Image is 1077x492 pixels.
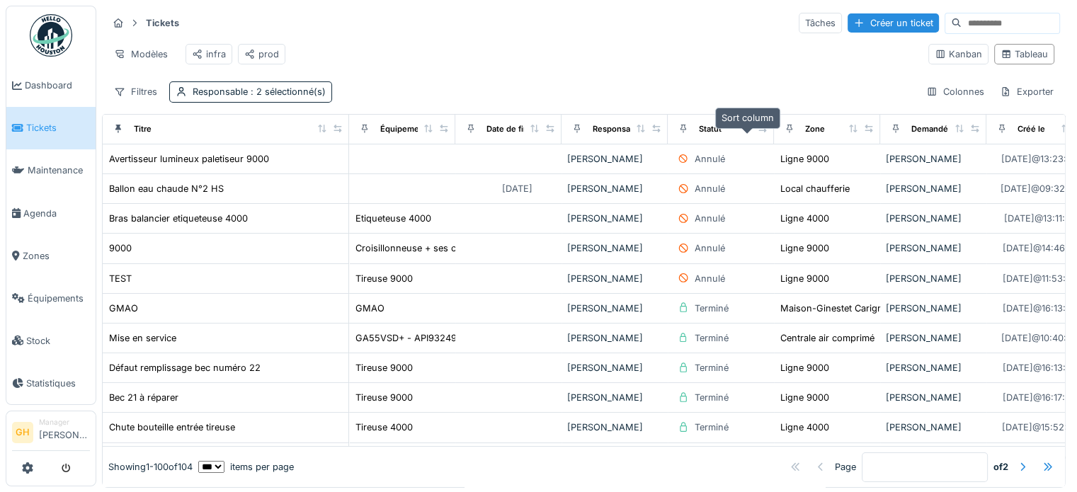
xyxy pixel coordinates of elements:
div: Croisillonneuse + ses convoyeurs 9000 [355,241,528,255]
div: Annulé [695,212,725,225]
div: Colonnes [920,81,991,102]
div: [PERSON_NAME] [886,421,981,434]
div: Terminé [695,331,729,345]
div: Exporter [993,81,1060,102]
div: Page [835,460,856,474]
div: Manager [39,417,90,428]
div: Équipement [380,123,427,135]
div: [PERSON_NAME] [886,302,981,315]
div: GA55VSD+ - API932498 [355,331,462,345]
a: Tickets [6,107,96,149]
div: infra [192,47,226,61]
div: [DATE] @ 11:53:32 [1003,272,1077,285]
div: [PERSON_NAME] [567,182,662,195]
div: Ligne 9000 [780,152,829,166]
div: [PERSON_NAME] [567,152,662,166]
div: GMAO [109,302,138,315]
a: Maintenance [6,149,96,192]
div: [PERSON_NAME] [567,331,662,345]
span: Agenda [23,207,90,220]
div: [PERSON_NAME] [886,331,981,345]
div: Annulé [695,272,725,285]
div: [DATE] @ 16:13:07 [1003,361,1076,374]
div: Avertisseur lumineux paletiseur 9000 [109,152,269,166]
div: [PERSON_NAME] [567,212,662,225]
div: Ligne 9000 [780,391,829,404]
li: GH [12,422,33,443]
div: [PERSON_NAME] [567,361,662,374]
div: Sort column [715,108,780,128]
div: Ligne 9000 [780,361,829,374]
div: Date de fin prévue [486,123,558,135]
div: Statut [699,123,722,135]
div: Centrale air comprimé [780,331,874,345]
div: Etiqueteuse 4000 [355,212,431,225]
div: Ballon eau chaude N°2 HS [109,182,224,195]
div: Local chaufferie [780,182,850,195]
div: 9000 [109,241,132,255]
a: Dashboard [6,64,96,107]
span: Dashboard [25,79,90,92]
div: Tableau [1001,47,1048,61]
div: Terminé [695,302,729,315]
div: [PERSON_NAME] [886,182,981,195]
div: Défaut remplissage bec numéro 22 [109,361,261,374]
div: [PERSON_NAME] [567,241,662,255]
span: Statistiques [26,377,90,390]
div: Demandé par [911,123,962,135]
div: Tireuse 9000 [355,391,413,404]
div: Modèles [108,44,174,64]
div: Terminé [695,421,729,434]
div: Bec 21 à réparer [109,391,178,404]
div: TEST [109,272,132,285]
span: Équipements [28,292,90,305]
div: [PERSON_NAME] [886,152,981,166]
div: Créer un ticket [848,13,939,33]
div: items per page [198,460,294,474]
div: Tâches [799,13,842,33]
div: Filtres [108,81,164,102]
div: [PERSON_NAME] [886,361,981,374]
li: [PERSON_NAME] [39,417,90,447]
div: [DATE] [502,182,532,195]
div: [PERSON_NAME] [567,391,662,404]
div: Annulé [695,182,725,195]
span: Stock [26,334,90,348]
div: Tireuse 9000 [355,361,413,374]
div: Responsable [593,123,642,135]
span: Zones [23,249,90,263]
div: [PERSON_NAME] [567,302,662,315]
div: Ligne 4000 [780,421,829,434]
div: Créé le [1018,123,1045,135]
a: Agenda [6,192,96,234]
div: Tireuse 4000 [355,421,413,434]
div: Maison-Ginestet Carignan [780,302,894,315]
div: [DATE] @ 14:46:18 [1003,241,1077,255]
div: [DATE] @ 16:13:50 [1003,302,1077,315]
div: Chute bouteille entrée tireuse [109,421,235,434]
strong: Tickets [140,16,185,30]
div: Ligne 9000 [780,272,829,285]
div: GMAO [355,302,384,315]
div: [PERSON_NAME] [886,272,981,285]
div: Kanban [935,47,982,61]
div: prod [244,47,279,61]
div: Showing 1 - 100 of 104 [108,460,193,474]
div: Tireuse 9000 [355,272,413,285]
div: Terminé [695,391,729,404]
a: Zones [6,234,96,277]
div: Mise en service [109,331,176,345]
span: : 2 sélectionné(s) [248,86,326,97]
div: Responsable [193,85,326,98]
a: Équipements [6,277,96,319]
img: Badge_color-CXgf-gQk.svg [30,14,72,57]
div: [PERSON_NAME] [886,241,981,255]
div: Ligne 9000 [780,241,829,255]
a: Stock [6,319,96,362]
div: Annulé [695,241,725,255]
div: Annulé [695,152,725,166]
div: [PERSON_NAME] [886,212,981,225]
div: Terminé [695,361,729,374]
div: Ligne 4000 [780,212,829,225]
a: Statistiques [6,362,96,404]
